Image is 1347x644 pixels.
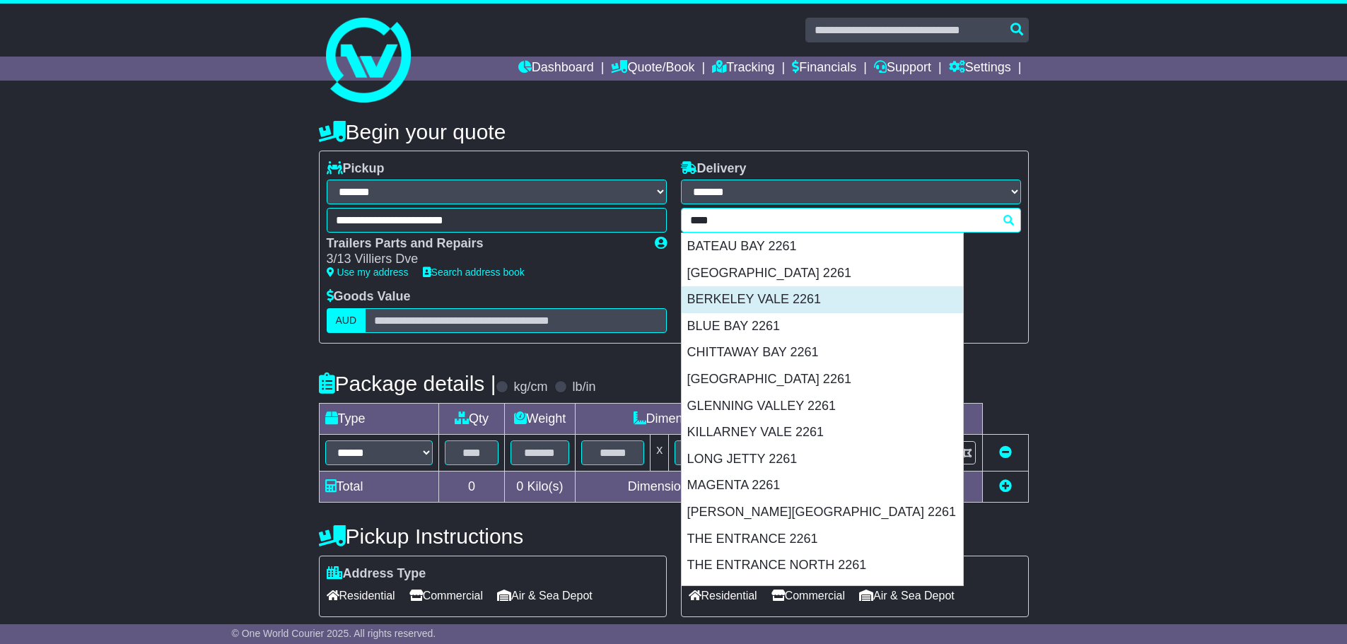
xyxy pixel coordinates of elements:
[682,499,963,526] div: [PERSON_NAME][GEOGRAPHIC_DATA] 2261
[682,446,963,473] div: LONG JETTY 2261
[327,252,641,267] div: 3/13 Villiers Dve
[682,526,963,553] div: THE ENTRANCE 2261
[327,236,641,252] div: Trailers Parts and Repairs
[516,479,523,493] span: 0
[504,471,575,502] td: Kilo(s)
[682,366,963,393] div: [GEOGRAPHIC_DATA] 2261
[327,267,409,278] a: Use my address
[327,161,385,177] label: Pickup
[518,57,594,81] a: Dashboard
[327,566,426,582] label: Address Type
[681,161,747,177] label: Delivery
[859,585,955,607] span: Air & Sea Depot
[682,313,963,340] div: BLUE BAY 2261
[439,403,504,434] td: Qty
[682,472,963,499] div: MAGENTA 2261
[319,372,496,395] h4: Package details |
[682,339,963,366] div: CHITTAWAY BAY 2261
[327,308,366,333] label: AUD
[319,403,439,434] td: Type
[576,403,837,434] td: Dimensions (L x W x H)
[409,585,483,607] span: Commercial
[682,260,963,287] div: [GEOGRAPHIC_DATA] 2261
[327,289,411,305] label: Goods Value
[682,393,963,420] div: GLENNING VALLEY 2261
[576,471,837,502] td: Dimensions in Centimetre(s)
[572,380,595,395] label: lb/in
[319,120,1029,144] h4: Begin your quote
[497,585,593,607] span: Air & Sea Depot
[682,579,963,606] div: TOOWOON BAY 2261
[771,585,845,607] span: Commercial
[682,419,963,446] div: KILLARNEY VALE 2261
[439,471,504,502] td: 0
[504,403,575,434] td: Weight
[682,552,963,579] div: THE ENTRANCE NORTH 2261
[999,479,1012,493] a: Add new item
[999,445,1012,459] a: Remove this item
[681,208,1021,233] typeahead: Please provide city
[319,471,439,502] td: Total
[712,57,774,81] a: Tracking
[232,628,436,639] span: © One World Courier 2025. All rights reserved.
[792,57,856,81] a: Financials
[651,434,669,471] td: x
[423,267,525,278] a: Search address book
[874,57,931,81] a: Support
[611,57,694,81] a: Quote/Book
[949,57,1011,81] a: Settings
[327,585,395,607] span: Residential
[682,286,963,313] div: BERKELEY VALE 2261
[689,585,757,607] span: Residential
[319,525,667,548] h4: Pickup Instructions
[513,380,547,395] label: kg/cm
[682,233,963,260] div: BATEAU BAY 2261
